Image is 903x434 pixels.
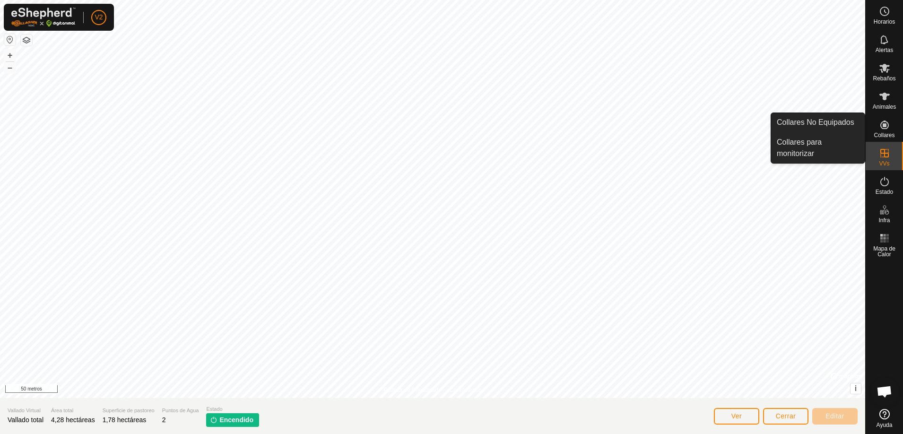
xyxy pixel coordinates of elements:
[8,408,41,413] font: Vallado Virtual
[825,412,844,420] font: Editar
[878,217,890,224] font: Infra
[776,412,796,420] font: Cerrar
[876,47,893,53] font: Alertas
[206,406,222,412] font: Estado
[4,50,16,61] button: +
[873,245,895,258] font: Mapa de Calor
[21,35,32,46] button: Capas del Mapa
[8,62,12,72] font: –
[4,34,16,45] button: Restablecer Mapa
[777,138,822,157] font: Collares para monitorizar
[714,408,759,425] button: Ver
[210,416,217,424] img: encender
[95,13,103,21] font: V2
[777,118,854,126] font: Collares No Equipados
[162,408,199,413] font: Puntos de Agua
[450,386,481,394] a: Contáctenos
[851,383,861,394] button: i
[874,132,894,139] font: Collares
[874,18,895,25] font: Horarios
[870,377,899,406] div: Chat abierto
[873,75,895,82] font: Rebaños
[812,408,858,425] button: Editar
[876,189,893,195] font: Estado
[51,416,95,424] font: 4,28 hectáreas
[11,8,76,27] img: Logotipo de Gallagher
[873,104,896,110] font: Animales
[866,405,903,432] a: Ayuda
[763,408,808,425] button: Cerrar
[771,133,865,163] a: Collares para monitorizar
[162,416,166,424] font: 2
[8,50,13,60] font: +
[8,416,43,424] font: Vallado total
[731,412,742,420] font: Ver
[771,113,865,132] a: Collares No Equipados
[219,416,253,424] font: Encendido
[384,386,438,394] a: Política de Privacidad
[450,387,481,393] font: Contáctenos
[4,62,16,73] button: –
[384,387,438,393] font: Política de Privacidad
[103,408,155,413] font: Superficie de pastoreo
[855,384,857,392] font: i
[103,416,147,424] font: 1,78 hectáreas
[51,408,73,413] font: Área total
[879,160,889,167] font: VVs
[877,422,893,428] font: Ayuda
